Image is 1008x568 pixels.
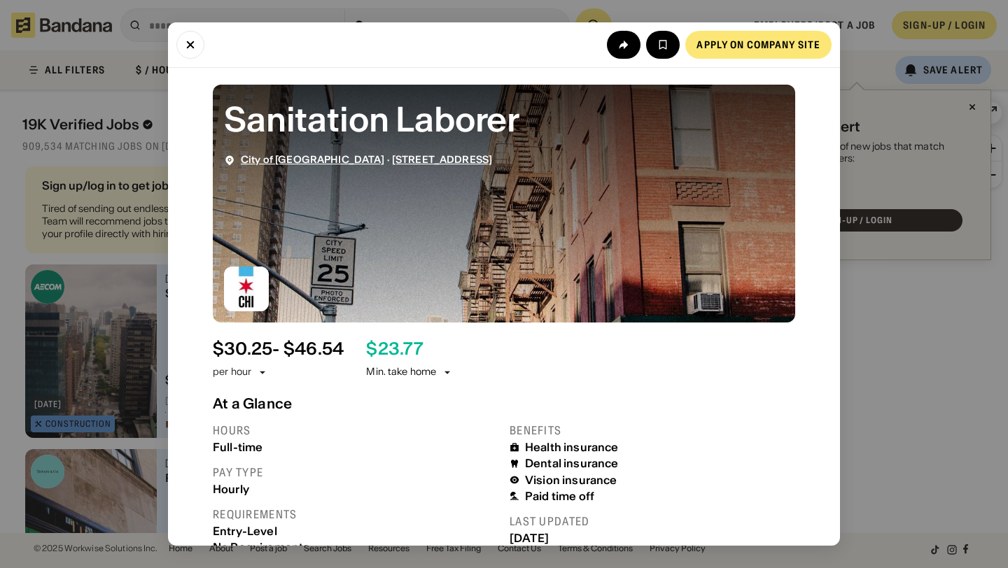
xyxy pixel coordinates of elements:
a: [STREET_ADDRESS] [392,153,492,166]
div: per hour [213,365,251,379]
div: $ 23.77 [366,339,423,360]
div: Hourly [213,483,498,496]
div: At a Glance [213,395,795,412]
div: Requirements [213,507,498,522]
div: Last updated [510,514,795,529]
div: Entry-Level [213,525,498,538]
div: Dental insurance [525,457,619,470]
div: Vision insurance [525,474,617,487]
div: No Requirements [213,541,498,554]
div: Min. take home [366,365,453,379]
div: Pay type [213,465,498,480]
a: City of [GEOGRAPHIC_DATA] [241,153,385,166]
div: $ 30.25 - $46.54 [213,339,344,360]
img: City of Chicago logo [224,267,269,311]
div: Health insurance [525,441,619,454]
div: Apply on company site [696,40,820,50]
button: Close [176,31,204,59]
div: Full-time [213,441,498,454]
div: Paid time off [525,490,594,503]
div: [DATE] [510,532,795,545]
div: · [241,154,492,166]
div: Sanitation Laborer [224,96,784,143]
div: Benefits [510,423,795,438]
div: Hours [213,423,498,438]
